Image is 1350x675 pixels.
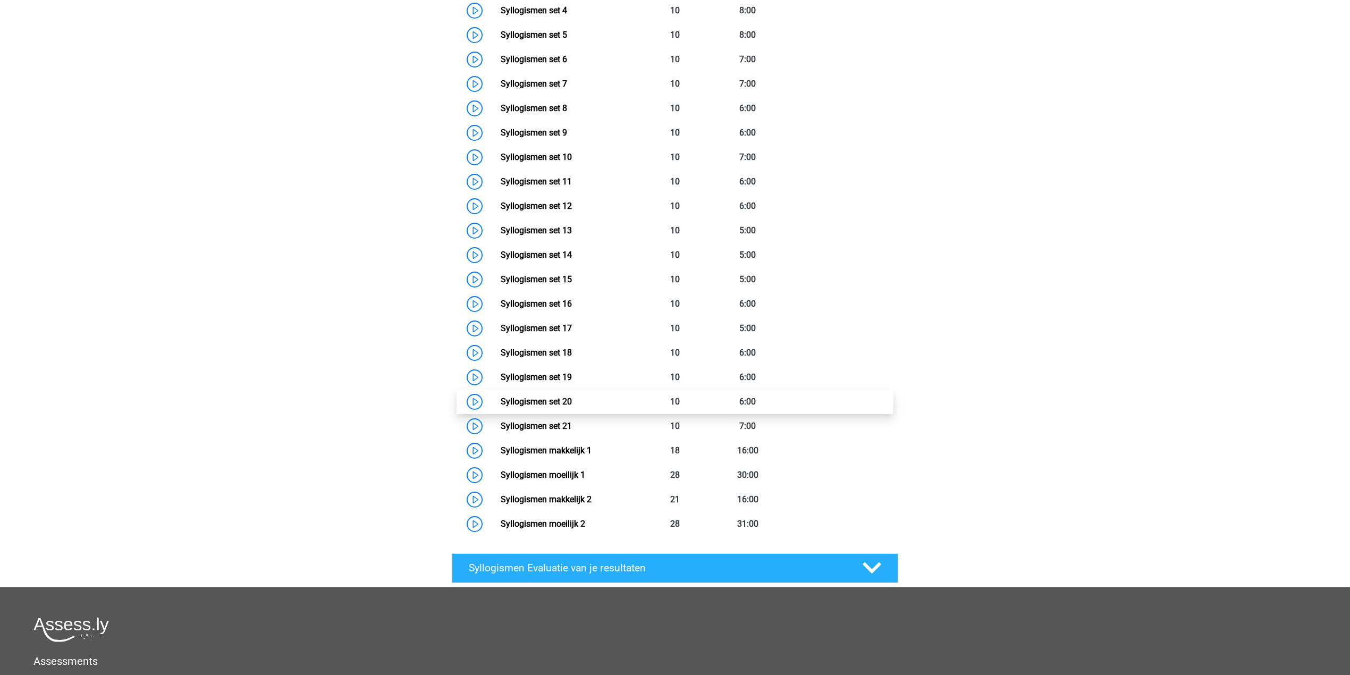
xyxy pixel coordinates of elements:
[501,494,592,504] a: Syllogismen makkelijk 2
[33,617,109,642] img: Assessly logo
[501,103,567,113] a: Syllogismen set 8
[501,250,572,260] a: Syllogismen set 14
[501,348,572,358] a: Syllogismen set 18
[501,5,567,15] a: Syllogismen set 4
[501,225,572,235] a: Syllogismen set 13
[501,323,572,333] a: Syllogismen set 17
[501,445,592,455] a: Syllogismen makkelijk 1
[501,176,572,187] a: Syllogismen set 11
[501,470,585,480] a: Syllogismen moeilijk 1
[501,519,585,529] a: Syllogismen moeilijk 2
[501,201,572,211] a: Syllogismen set 12
[501,274,572,284] a: Syllogismen set 15
[501,372,572,382] a: Syllogismen set 19
[501,30,567,40] a: Syllogismen set 5
[448,553,902,583] a: Syllogismen Evaluatie van je resultaten
[501,79,567,89] a: Syllogismen set 7
[33,655,1317,668] h5: Assessments
[501,54,567,64] a: Syllogismen set 6
[501,152,572,162] a: Syllogismen set 10
[469,562,846,574] h4: Syllogismen Evaluatie van je resultaten
[501,421,572,431] a: Syllogismen set 21
[501,299,572,309] a: Syllogismen set 16
[501,128,567,138] a: Syllogismen set 9
[501,396,572,407] a: Syllogismen set 20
